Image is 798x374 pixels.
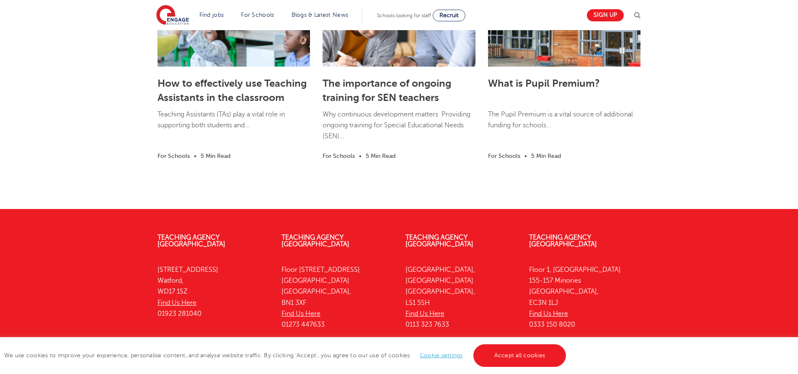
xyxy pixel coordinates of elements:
[405,234,473,248] a: Teaching Agency [GEOGRAPHIC_DATA]
[587,9,624,21] a: Sign up
[190,151,201,161] li: •
[439,12,459,18] span: Recruit
[488,151,520,161] li: For Schools
[292,12,349,18] a: Blogs & Latest News
[158,234,225,248] a: Teaching Agency [GEOGRAPHIC_DATA]
[158,77,307,103] a: How to effectively use Teaching Assistants in the classroom
[405,264,517,330] p: [GEOGRAPHIC_DATA], [GEOGRAPHIC_DATA] [GEOGRAPHIC_DATA], LS1 5SH 0113 323 7633
[156,5,189,26] img: Engage Education
[488,77,600,89] a: What is Pupil Premium?
[281,264,393,330] p: Floor [STREET_ADDRESS] [GEOGRAPHIC_DATA] [GEOGRAPHIC_DATA], BN1 3XF 01273 447633
[529,310,568,317] a: Find Us Here
[158,299,196,307] a: Find Us Here
[420,352,463,359] a: Cookie settings
[520,151,531,161] li: •
[323,77,451,103] a: The importance of ongoing training for SEN teachers
[355,151,366,161] li: •
[281,234,349,248] a: Teaching Agency [GEOGRAPHIC_DATA]
[158,109,310,139] p: Teaching Assistants (TAs) play a vital role in supporting both students and...
[323,109,475,150] p: Why continuous development matters Providing ongoing training for Special Educational Needs (SEN)...
[433,10,465,21] a: Recruit
[377,13,431,18] span: Schools looking for staff
[366,151,395,161] li: 5 Min Read
[473,344,566,367] a: Accept all cookies
[488,109,640,139] p: The Pupil Premium is a vital source of additional funding for schools...
[531,151,561,161] li: 5 Min Read
[158,151,190,161] li: For Schools
[405,310,444,317] a: Find Us Here
[4,352,568,359] span: We use cookies to improve your experience, personalise content, and analyse website traffic. By c...
[199,12,224,18] a: Find jobs
[241,12,274,18] a: For Schools
[281,310,320,317] a: Find Us Here
[323,151,355,161] li: For Schools
[201,151,230,161] li: 5 Min Read
[158,264,269,319] p: [STREET_ADDRESS] Watford, WD17 1SZ 01923 281040
[529,234,597,248] a: Teaching Agency [GEOGRAPHIC_DATA]
[529,264,640,330] p: Floor 1, [GEOGRAPHIC_DATA] 155-157 Minories [GEOGRAPHIC_DATA], EC3N 1LJ 0333 150 8020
